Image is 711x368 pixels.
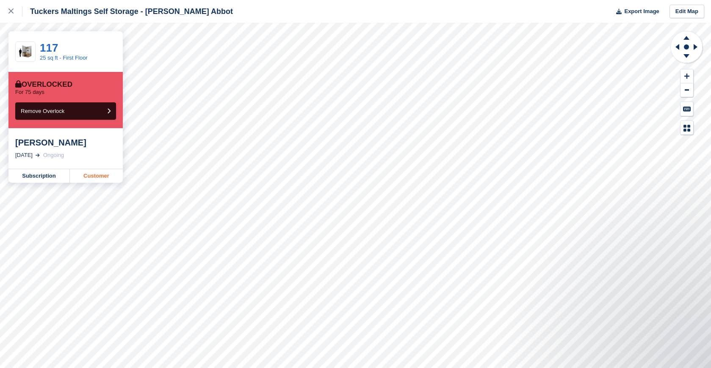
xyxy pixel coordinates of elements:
button: Export Image [611,5,659,19]
a: Edit Map [670,5,704,19]
button: Zoom In [681,69,693,83]
p: For 75 days [15,89,44,96]
a: 25 sq ft - First Floor [40,55,88,61]
a: Customer [70,169,123,183]
a: Subscription [8,169,70,183]
div: Overlocked [15,80,72,89]
div: Tuckers Maltings Self Storage - [PERSON_NAME] Abbot [22,6,233,16]
span: Export Image [624,7,659,16]
a: 117 [40,41,58,54]
button: Zoom Out [681,83,693,97]
img: 25-sqft-unit.jpeg [16,44,35,59]
div: Ongoing [43,151,64,159]
button: Keyboard Shortcuts [681,102,693,116]
img: arrow-right-light-icn-cde0832a797a2874e46488d9cf13f60e5c3a73dbe684e267c42b8395dfbc2abf.svg [36,154,40,157]
div: [DATE] [15,151,33,159]
button: Remove Overlock [15,102,116,120]
span: Remove Overlock [21,108,64,114]
div: [PERSON_NAME] [15,137,116,148]
button: Map Legend [681,121,693,135]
